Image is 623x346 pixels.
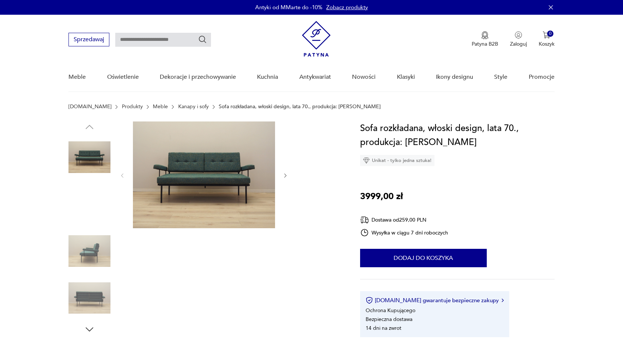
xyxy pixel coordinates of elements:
[366,316,412,323] li: Bezpieczna dostawa
[360,215,369,225] img: Ikona dostawy
[198,35,207,44] button: Szukaj
[255,4,323,11] p: Antyki od MMarte do -10%
[68,63,86,91] a: Meble
[397,63,415,91] a: Klasyki
[68,230,110,272] img: Zdjęcie produktu Sofa rozkładana, włoski design, lata 70., produkcja: Włochy
[501,299,504,302] img: Ikona strzałki w prawo
[178,104,209,110] a: Kanapy i sofy
[547,31,553,37] div: 0
[515,31,522,39] img: Ikonka użytkownika
[122,104,143,110] a: Produkty
[257,63,278,91] a: Kuchnia
[107,63,139,91] a: Oświetlenie
[68,277,110,319] img: Zdjęcie produktu Sofa rozkładana, włoski design, lata 70., produkcja: Włochy
[68,104,112,110] a: [DOMAIN_NAME]
[360,121,555,149] h1: Sofa rozkładana, włoski design, lata 70., produkcja: [PERSON_NAME]
[366,297,504,304] button: [DOMAIN_NAME] gwarantuje bezpieczne zakupy
[68,38,109,43] a: Sprzedawaj
[360,215,448,225] div: Dostawa od 259,00 PLN
[543,31,550,39] img: Ikona koszyka
[360,249,487,267] button: Dodaj do koszyka
[539,40,555,47] p: Koszyk
[352,63,376,91] a: Nowości
[366,297,373,304] img: Ikona certyfikatu
[299,63,331,91] a: Antykwariat
[219,104,381,110] p: Sofa rozkładana, włoski design, lata 70., produkcja: [PERSON_NAME]
[360,228,448,237] div: Wysyłka w ciągu 7 dni roboczych
[68,33,109,46] button: Sprzedawaj
[436,63,473,91] a: Ikony designu
[510,31,527,47] button: Zaloguj
[363,157,370,164] img: Ikona diamentu
[366,307,415,314] li: Ochrona Kupującego
[539,31,555,47] button: 0Koszyk
[153,104,168,110] a: Meble
[472,40,498,47] p: Patyna B2B
[472,31,498,47] a: Ikona medaluPatyna B2B
[529,63,555,91] a: Promocje
[68,183,110,225] img: Zdjęcie produktu Sofa rozkładana, włoski design, lata 70., produkcja: Włochy
[160,63,236,91] a: Dekoracje i przechowywanie
[302,21,331,57] img: Patyna - sklep z meblami i dekoracjami vintage
[326,4,368,11] a: Zobacz produkty
[360,155,434,166] div: Unikat - tylko jedna sztuka!
[68,136,110,178] img: Zdjęcie produktu Sofa rozkładana, włoski design, lata 70., produkcja: Włochy
[472,31,498,47] button: Patyna B2B
[133,121,275,228] img: Zdjęcie produktu Sofa rozkładana, włoski design, lata 70., produkcja: Włochy
[510,40,527,47] p: Zaloguj
[494,63,507,91] a: Style
[360,190,403,204] p: 3999,00 zł
[366,325,401,332] li: 14 dni na zwrot
[481,31,489,39] img: Ikona medalu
